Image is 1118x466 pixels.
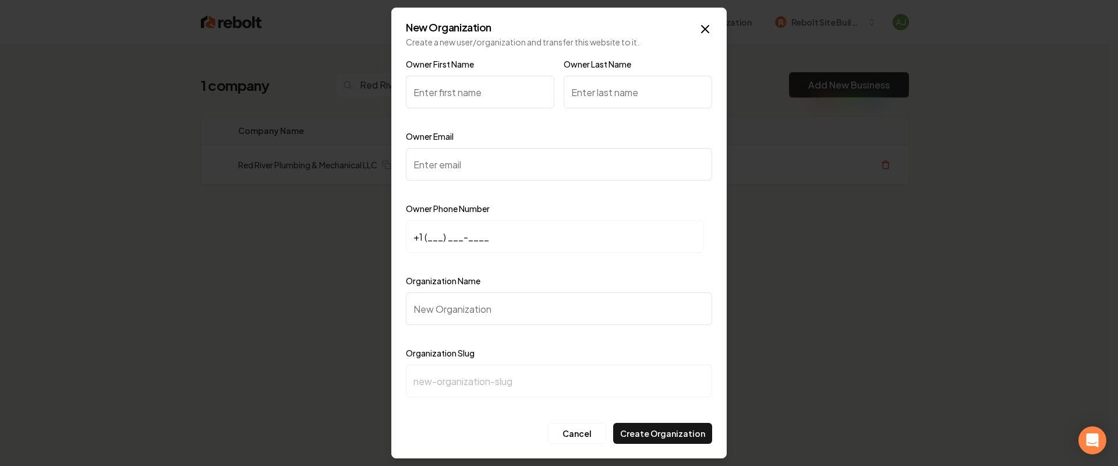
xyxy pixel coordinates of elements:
[406,203,490,214] label: Owner Phone Number
[406,348,475,358] label: Organization Slug
[406,148,712,181] input: Enter email
[406,36,712,48] p: Create a new user/organization and transfer this website to it.
[406,292,712,325] input: New Organization
[406,76,554,108] input: Enter first name
[406,22,712,33] h2: New Organization
[613,423,712,444] button: Create Organization
[406,131,454,142] label: Owner Email
[406,276,480,286] label: Organization Name
[548,423,606,444] button: Cancel
[564,76,712,108] input: Enter last name
[406,365,712,397] input: new-organization-slug
[564,59,631,69] label: Owner Last Name
[406,59,474,69] label: Owner First Name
